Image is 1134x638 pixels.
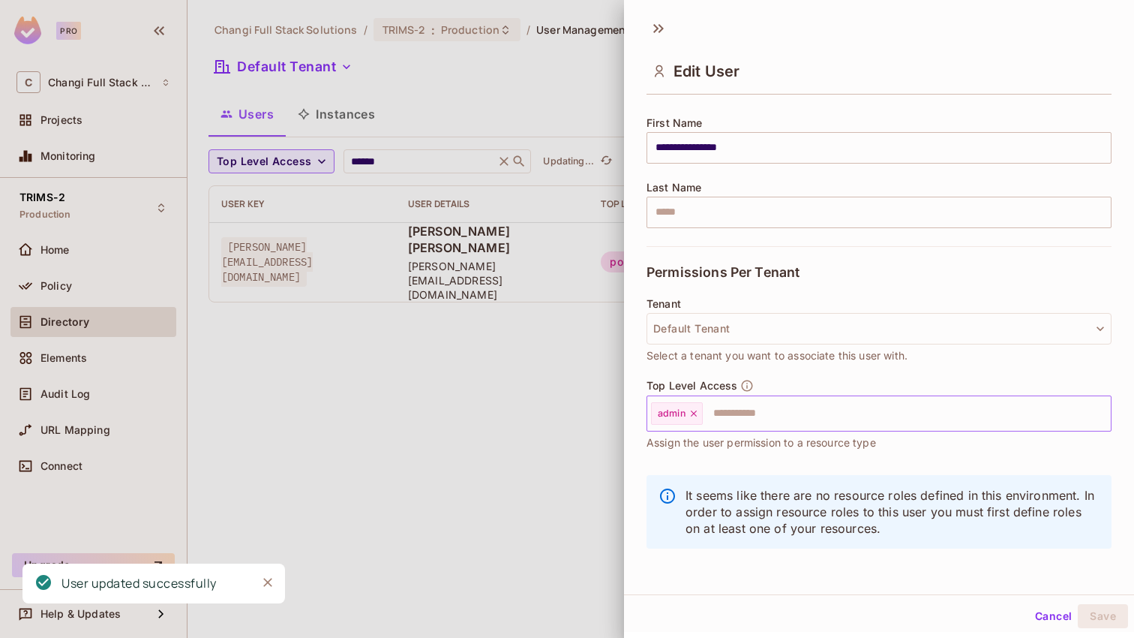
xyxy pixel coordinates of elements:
button: Default Tenant [646,313,1111,345]
span: Tenant [646,298,681,310]
span: Assign the user permission to a resource type [646,435,876,451]
span: Select a tenant you want to associate this user with. [646,348,907,364]
span: Last Name [646,182,701,194]
button: Open [1103,411,1106,414]
div: User updated successfully [61,574,217,593]
div: admin [651,402,703,425]
span: admin [658,408,685,420]
button: Save [1078,604,1128,628]
span: Permissions Per Tenant [646,265,799,280]
span: Edit User [673,62,739,80]
span: Top Level Access [646,380,737,392]
button: Cancel [1029,604,1078,628]
span: First Name [646,117,703,129]
p: It seems like there are no resource roles defined in this environment. In order to assign resourc... [685,487,1099,537]
button: Close [256,571,279,594]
